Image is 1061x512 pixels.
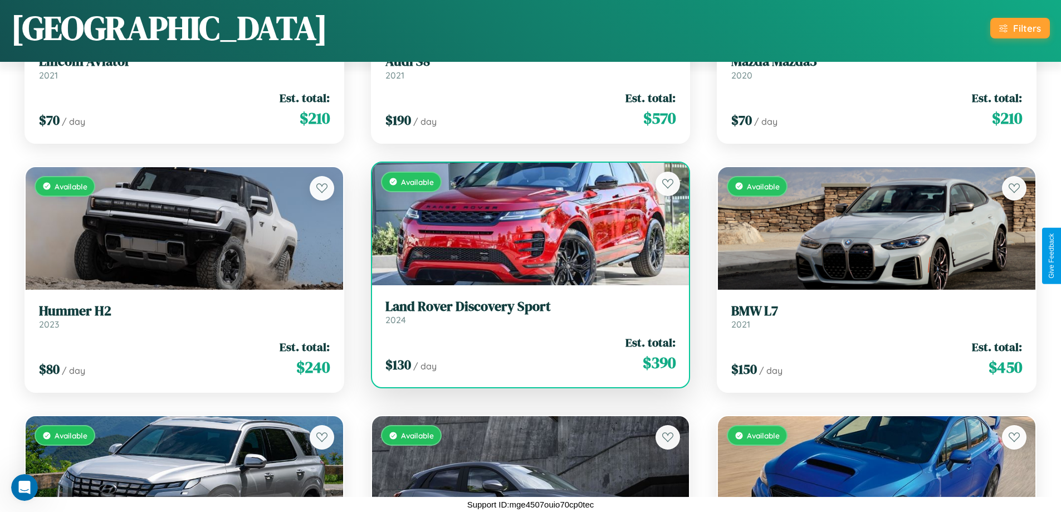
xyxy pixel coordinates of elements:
span: $ 570 [643,107,676,129]
span: $ 70 [39,111,60,129]
a: Hummer H22023 [39,303,330,330]
span: 2021 [731,319,750,330]
iframe: Intercom live chat [11,474,38,501]
span: $ 190 [385,111,411,129]
h3: Land Rover Discovery Sport [385,299,676,315]
span: / day [62,365,85,376]
span: $ 450 [989,356,1022,378]
span: Available [747,182,780,191]
span: Available [401,431,434,440]
span: / day [754,116,778,127]
span: 2021 [39,70,58,81]
span: $ 130 [385,355,411,374]
div: Give Feedback [1048,233,1055,279]
span: Est. total: [625,90,676,106]
a: Audi S82021 [385,53,676,81]
span: Est. total: [972,339,1022,355]
a: BMW L72021 [731,303,1022,330]
span: / day [413,360,437,372]
span: Est. total: [625,334,676,350]
span: $ 390 [643,352,676,374]
a: Land Rover Discovery Sport2024 [385,299,676,326]
span: Est. total: [972,90,1022,106]
h3: Hummer H2 [39,303,330,319]
h3: BMW L7 [731,303,1022,319]
span: 2024 [385,314,406,325]
a: Mazda Mazda32020 [731,53,1022,81]
span: Available [55,431,87,440]
span: $ 80 [39,360,60,378]
span: Available [747,431,780,440]
p: Support ID: mge4507ouio70cp0tec [467,497,594,512]
span: Est. total: [280,90,330,106]
span: $ 240 [296,356,330,378]
h3: Lincoln Aviator [39,53,330,70]
a: Lincoln Aviator2021 [39,53,330,81]
span: / day [62,116,85,127]
span: Available [401,177,434,187]
span: $ 210 [300,107,330,129]
span: 2020 [731,70,752,81]
span: 2023 [39,319,59,330]
span: $ 70 [731,111,752,129]
span: Est. total: [280,339,330,355]
span: 2021 [385,70,404,81]
h1: [GEOGRAPHIC_DATA] [11,5,327,51]
span: Available [55,182,87,191]
span: / day [413,116,437,127]
span: / day [759,365,783,376]
div: Filters [1013,22,1041,34]
button: Filters [990,18,1050,38]
h3: Mazda Mazda3 [731,53,1022,70]
span: $ 150 [731,360,757,378]
span: $ 210 [992,107,1022,129]
h3: Audi S8 [385,53,676,70]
